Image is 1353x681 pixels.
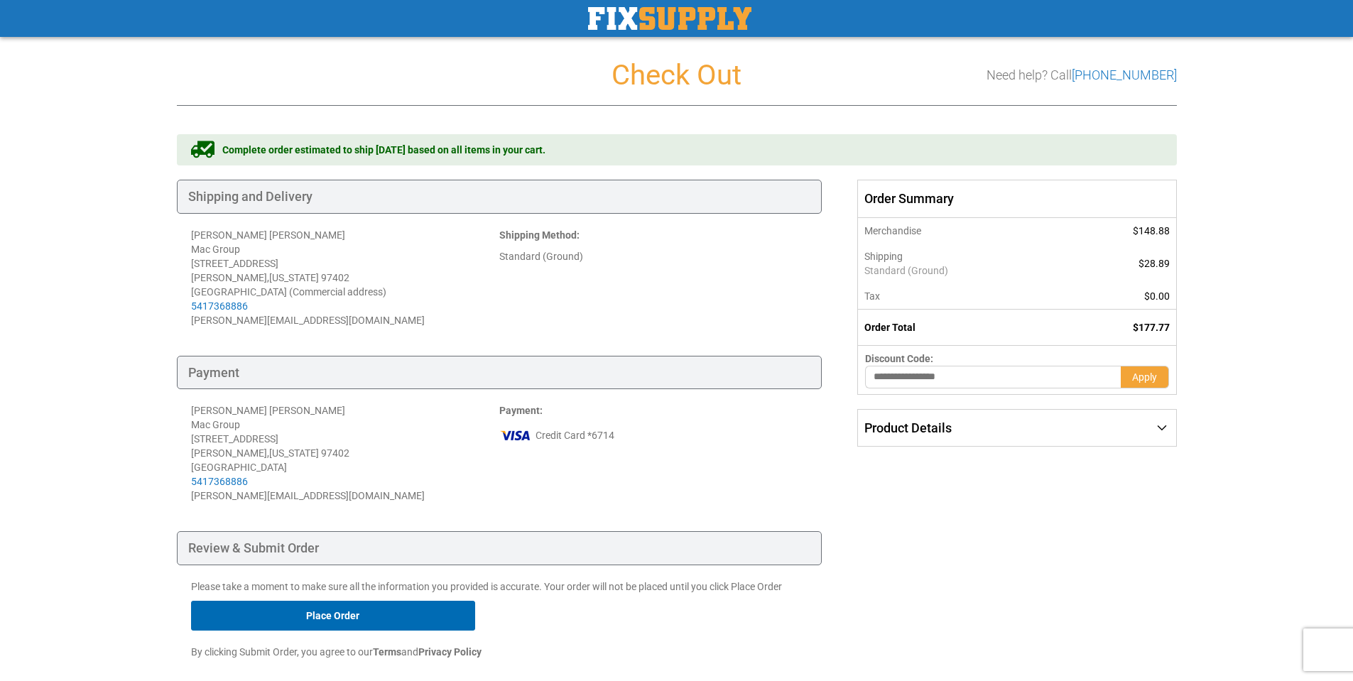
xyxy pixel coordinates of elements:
a: 5417368886 [191,476,248,487]
strong: Terms [373,646,401,658]
div: Standard (Ground) [499,249,808,263]
span: Discount Code: [865,353,933,364]
span: Shipping [864,251,903,262]
a: [PHONE_NUMBER] [1072,67,1177,82]
span: [PERSON_NAME][EMAIL_ADDRESS][DOMAIN_NAME] [191,490,425,501]
button: Apply [1121,366,1169,388]
div: [PERSON_NAME] [PERSON_NAME] Mac Group [STREET_ADDRESS] [PERSON_NAME] , 97402 [GEOGRAPHIC_DATA] [191,403,499,489]
h1: Check Out [177,60,1177,91]
address: [PERSON_NAME] [PERSON_NAME] Mac Group [STREET_ADDRESS] [PERSON_NAME] , 97402 [GEOGRAPHIC_DATA] (C... [191,228,499,327]
span: $148.88 [1133,225,1170,236]
span: Order Summary [857,180,1176,218]
div: Review & Submit Order [177,531,822,565]
a: store logo [588,7,751,30]
span: [US_STATE] [269,272,319,283]
span: Standard (Ground) [864,263,1060,278]
div: Shipping and Delivery [177,180,822,214]
span: [PERSON_NAME][EMAIL_ADDRESS][DOMAIN_NAME] [191,315,425,326]
span: Payment [499,405,540,416]
span: Product Details [864,420,952,435]
strong: : [499,405,543,416]
a: 5417368886 [191,300,248,312]
span: $177.77 [1133,322,1170,333]
span: [US_STATE] [269,447,319,459]
div: Credit Card *6714 [499,425,808,446]
button: Place Order [191,601,475,631]
img: vi.png [499,425,532,446]
p: By clicking Submit Order, you agree to our and [191,645,808,659]
div: Payment [177,356,822,390]
span: Complete order estimated to ship [DATE] based on all items in your cart. [222,143,545,157]
th: Merchandise [858,218,1067,244]
span: $0.00 [1144,290,1170,302]
p: Please take a moment to make sure all the information you provided is accurate. Your order will n... [191,579,808,594]
h3: Need help? Call [987,68,1177,82]
span: $28.89 [1139,258,1170,269]
th: Tax [858,283,1067,310]
strong: Order Total [864,322,915,333]
strong: : [499,229,580,241]
img: Fix Industrial Supply [588,7,751,30]
span: Apply [1132,371,1157,383]
strong: Privacy Policy [418,646,482,658]
span: Shipping Method [499,229,577,241]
